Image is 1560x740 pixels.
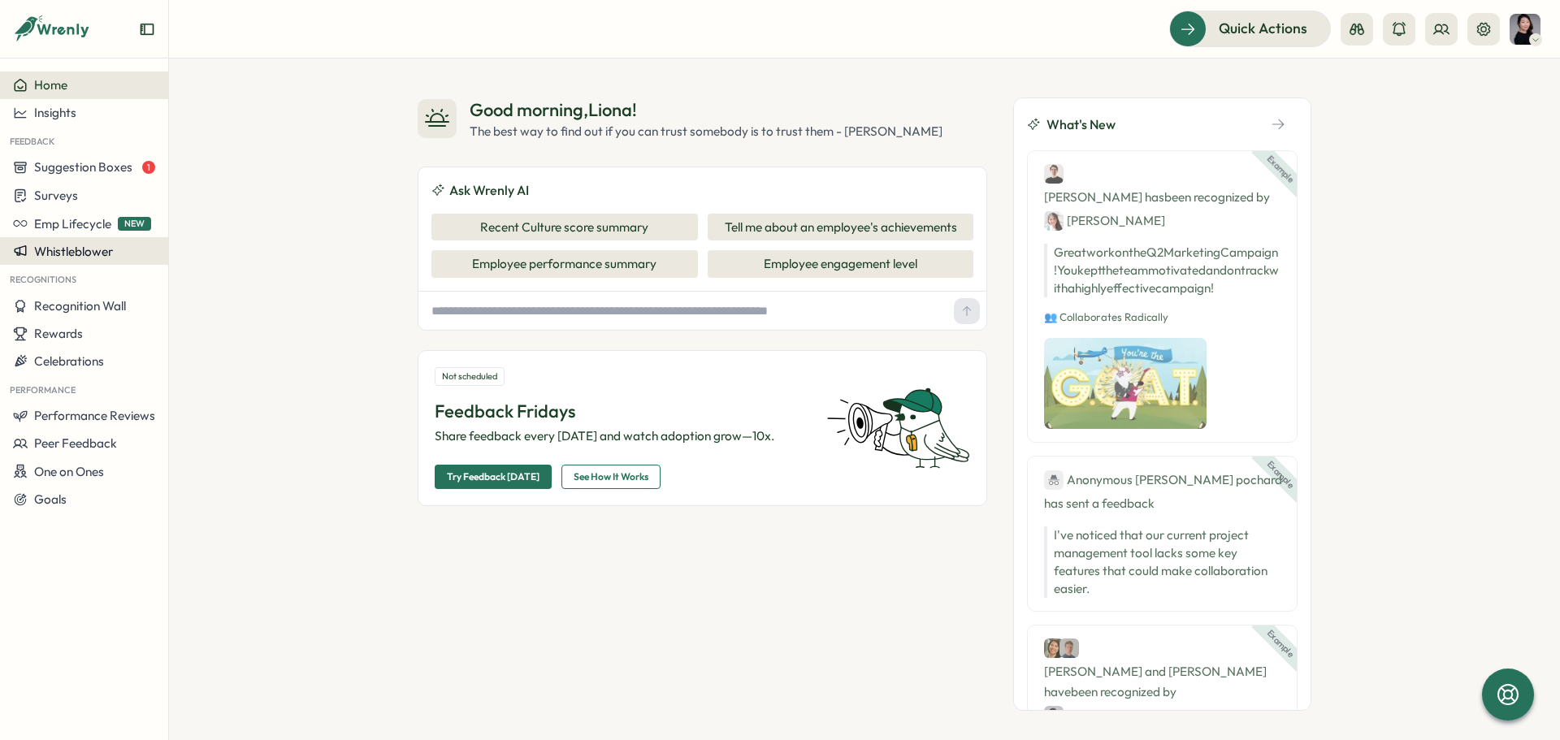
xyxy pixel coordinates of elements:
button: Quick Actions [1169,11,1331,46]
button: Try Feedback [DATE] [435,465,552,489]
p: Share feedback every [DATE] and watch adoption grow—10x. [435,427,807,445]
p: I've noticed that our current project management tool lacks some key features that could make col... [1054,526,1280,598]
span: Peer Feedback [34,435,117,451]
button: Employee engagement level [708,250,974,278]
div: Anonymous [PERSON_NAME] pochard [1044,470,1282,490]
span: NEW [118,217,151,231]
span: Rewards [34,326,83,341]
span: One on Ones [34,464,104,479]
span: What's New [1046,115,1116,135]
img: Liona Pat [1510,14,1540,45]
span: Surveys [34,188,78,203]
button: Recent Culture score summary [431,214,698,241]
span: See How It Works [574,465,648,488]
img: Recognition Image [1044,338,1207,429]
p: 👥 Collaborates Radically [1044,310,1280,325]
span: Try Feedback [DATE] [447,465,539,488]
span: Celebrations [34,353,104,369]
span: Insights [34,105,76,120]
span: Recognition Wall [34,298,126,314]
div: [PERSON_NAME] and [PERSON_NAME] have been recognized by [1044,638,1280,725]
div: [PERSON_NAME] [1044,705,1165,725]
div: has sent a feedback [1044,470,1280,513]
span: Performance Reviews [34,408,155,423]
div: The best way to find out if you can trust somebody is to trust them - [PERSON_NAME] [470,123,942,141]
span: 1 [142,161,155,174]
span: Whistleblower [34,244,113,259]
div: [PERSON_NAME] [1044,210,1165,231]
img: Jack [1059,638,1079,658]
button: Employee performance summary [431,250,698,278]
span: Quick Actions [1219,18,1307,39]
span: Emp Lifecycle [34,216,111,232]
span: Suggestion Boxes [34,159,132,175]
span: Home [34,77,67,93]
img: Jane [1044,211,1064,231]
img: Ben [1044,164,1064,184]
div: Good morning , Liona ! [470,97,942,123]
span: Ask Wrenly AI [449,180,529,201]
img: Carlos [1044,706,1064,725]
div: Not scheduled [435,367,505,386]
p: Feedback Fridays [435,399,807,424]
p: Great work on the Q2 Marketing Campaign! You kept the team motivated and on track with a highly e... [1044,244,1280,297]
img: Cassie [1044,638,1064,658]
div: [PERSON_NAME] has been recognized by [1044,164,1280,231]
button: See How It Works [561,465,661,489]
button: Expand sidebar [139,21,155,37]
button: Tell me about an employee's achievements [708,214,974,241]
span: Goals [34,491,67,507]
